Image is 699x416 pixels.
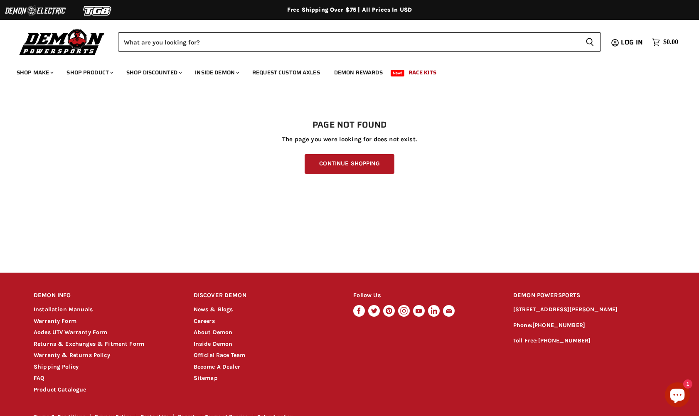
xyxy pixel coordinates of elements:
a: Inside Demon [189,64,244,81]
a: Shop Make [10,64,59,81]
a: $0.00 [648,36,682,48]
a: Shop Discounted [120,64,187,81]
a: Warranty Form [34,318,76,325]
span: New! [391,70,405,76]
a: Warranty & Returns Policy [34,352,110,359]
p: [STREET_ADDRESS][PERSON_NAME] [513,305,665,315]
a: [PHONE_NUMBER] [538,337,591,344]
a: Aodes UTV Warranty Form [34,329,107,336]
a: Sitemap [194,374,218,382]
inbox-online-store-chat: Shopify online store chat [662,382,692,409]
a: Official Race Team [194,352,246,359]
p: Toll Free: [513,336,665,346]
a: [PHONE_NUMBER] [532,322,585,329]
a: Become A Dealer [194,363,240,370]
a: Continue Shopping [305,154,394,174]
input: Search [118,32,579,52]
a: Inside Demon [194,340,233,347]
h2: DEMON INFO [34,286,178,305]
h1: Page not found [34,120,665,130]
ul: Main menu [10,61,676,81]
a: Request Custom Axles [246,64,326,81]
a: Demon Rewards [328,64,389,81]
img: Demon Electric Logo 2 [4,3,66,19]
button: Search [579,32,601,52]
img: Demon Powersports [17,27,108,57]
h2: DISCOVER DEMON [194,286,338,305]
div: Free Shipping Over $75 | All Prices In USD [17,6,682,14]
h2: Follow Us [353,286,497,305]
a: Shop Product [60,64,118,81]
a: About Demon [194,329,233,336]
p: Phone: [513,321,665,330]
a: Product Catalogue [34,386,86,393]
a: Installation Manuals [34,306,93,313]
a: Returns & Exchanges & Fitment Form [34,340,144,347]
img: TGB Logo 2 [66,3,129,19]
a: Race Kits [402,64,443,81]
a: Log in [617,39,648,46]
span: $0.00 [663,38,678,46]
p: The page you were looking for does not exist. [34,136,665,143]
a: FAQ [34,374,44,382]
h2: DEMON POWERSPORTS [513,286,665,305]
a: News & Blogs [194,306,233,313]
a: Shipping Policy [34,363,79,370]
span: Log in [621,37,643,47]
form: Product [118,32,601,52]
a: Careers [194,318,215,325]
